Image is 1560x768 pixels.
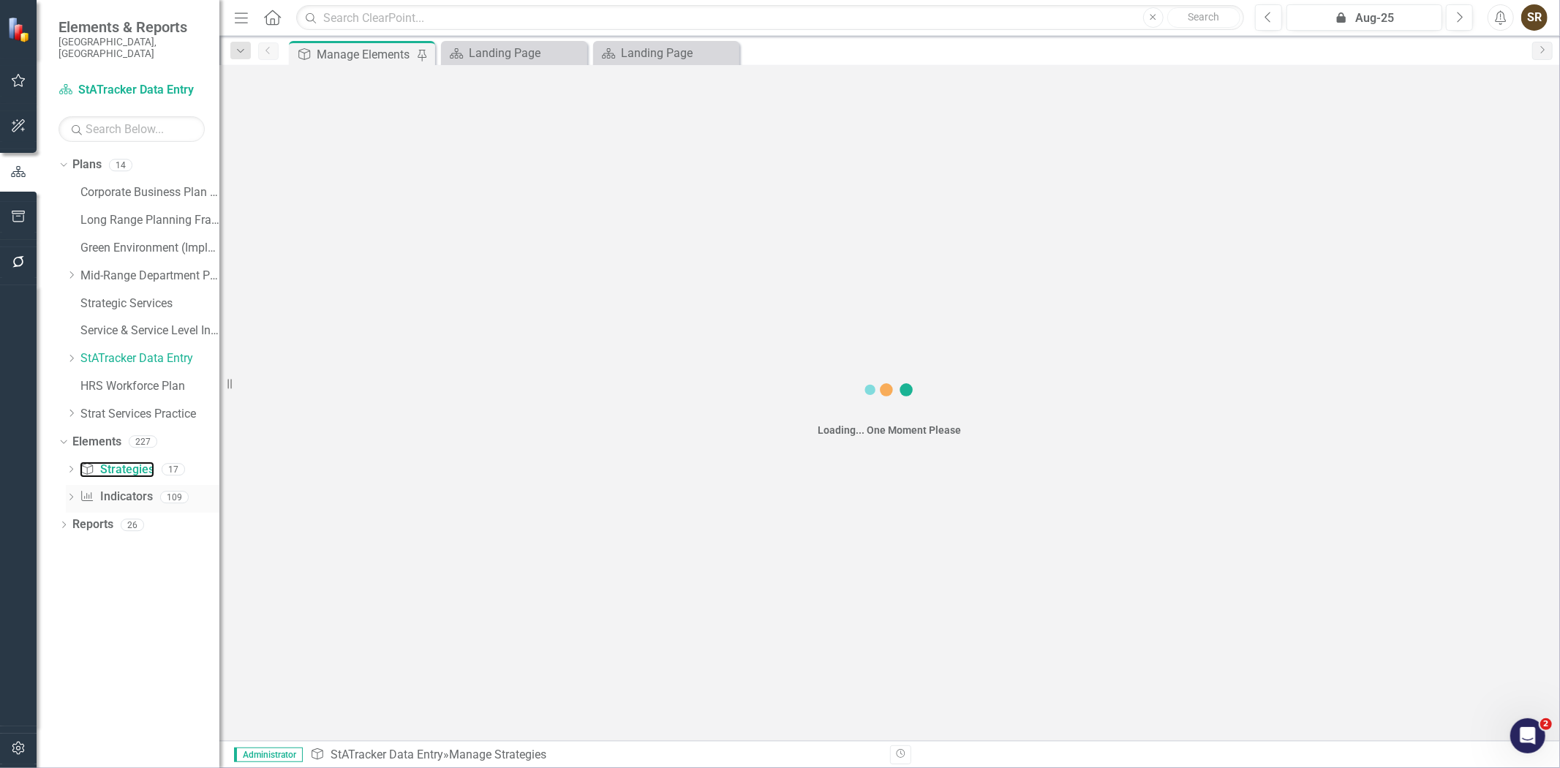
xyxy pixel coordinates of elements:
[818,423,962,437] div: Loading... One Moment Please
[59,36,205,60] small: [GEOGRAPHIC_DATA], [GEOGRAPHIC_DATA]
[80,378,219,395] a: HRS Workforce Plan
[80,212,219,229] a: Long Range Planning Framework
[109,159,132,171] div: 14
[80,462,154,478] a: Strategies
[129,435,157,448] div: 227
[597,44,736,62] a: Landing Page
[234,748,303,762] span: Administrator
[59,82,205,99] a: StATracker Data Entry
[80,406,219,423] a: Strat Services Practice
[1292,10,1437,27] div: Aug-25
[317,45,413,64] div: Manage Elements
[1286,4,1442,31] button: Aug-25
[80,268,219,285] a: Mid-Range Department Plans
[1540,718,1552,730] span: 2
[80,184,219,201] a: Corporate Business Plan ([DATE]-[DATE])
[80,489,152,505] a: Indicators
[72,434,121,451] a: Elements
[80,323,219,339] a: Service & Service Level Inventory
[310,747,879,764] div: » Manage Strategies
[162,463,185,475] div: 17
[1188,11,1219,23] span: Search
[80,240,219,257] a: Green Environment (Implementation)
[7,15,34,43] img: ClearPoint Strategy
[121,519,144,531] div: 26
[59,116,205,142] input: Search Below...
[621,44,736,62] div: Landing Page
[1167,7,1240,28] button: Search
[445,44,584,62] a: Landing Page
[72,157,102,173] a: Plans
[331,748,443,761] a: StATracker Data Entry
[72,516,113,533] a: Reports
[160,491,189,503] div: 109
[1521,4,1548,31] button: SR
[296,5,1244,31] input: Search ClearPoint...
[59,18,205,36] span: Elements & Reports
[1510,718,1545,753] iframe: Intercom live chat
[80,350,219,367] a: StATracker Data Entry
[469,44,584,62] div: Landing Page
[80,295,219,312] a: Strategic Services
